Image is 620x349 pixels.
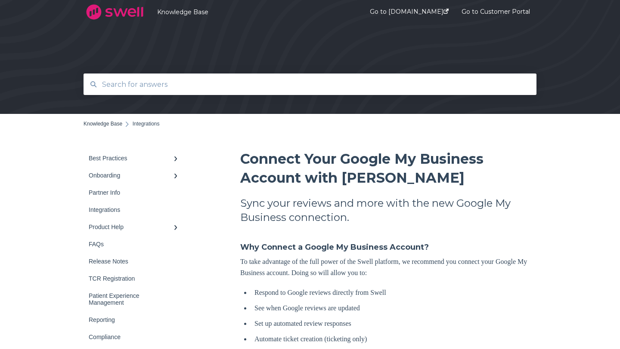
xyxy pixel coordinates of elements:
[84,150,187,167] a: Best Practices
[240,256,536,279] p: To take advantage of the full power of the Swell platform, we recommend you connect your Google M...
[251,303,536,314] li: See when Google reviews are updated
[240,150,484,186] span: Connect Your Google My Business Account with [PERSON_NAME]
[84,270,187,287] a: TCR Registration
[97,75,524,94] input: Search for answers
[84,236,187,253] a: FAQs
[251,287,536,298] li: Respond to Google reviews directly from Swell
[89,223,173,230] div: Product Help
[89,316,173,323] div: Reporting
[84,218,187,236] a: Product Help
[240,242,536,253] h4: Why Connect a Google My Business Account?
[89,292,173,306] div: Patient Experience Management
[157,8,344,16] a: Knowledge Base
[89,206,173,213] div: Integrations
[240,196,536,224] h2: Sync your reviews and more with the new Google My Business connection.
[84,201,187,218] a: Integrations
[84,1,146,23] img: company logo
[89,241,173,248] div: FAQs
[84,184,187,201] a: Partner Info
[84,287,187,311] a: Patient Experience Management
[89,334,173,340] div: Compliance
[89,155,173,162] div: Best Practices
[89,172,173,179] div: Onboarding
[251,318,536,329] li: Set up automated review responses
[84,253,187,270] a: Release Notes
[89,258,173,265] div: Release Notes
[89,275,173,282] div: TCR Registration
[251,334,536,345] li: Automate ticket creation (ticketing only)
[84,311,187,328] a: Reporting
[84,121,122,127] a: Knowledge Base
[84,328,187,346] a: Compliance
[84,167,187,184] a: Onboarding
[133,121,160,127] span: Integrations
[89,189,173,196] div: Partner Info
